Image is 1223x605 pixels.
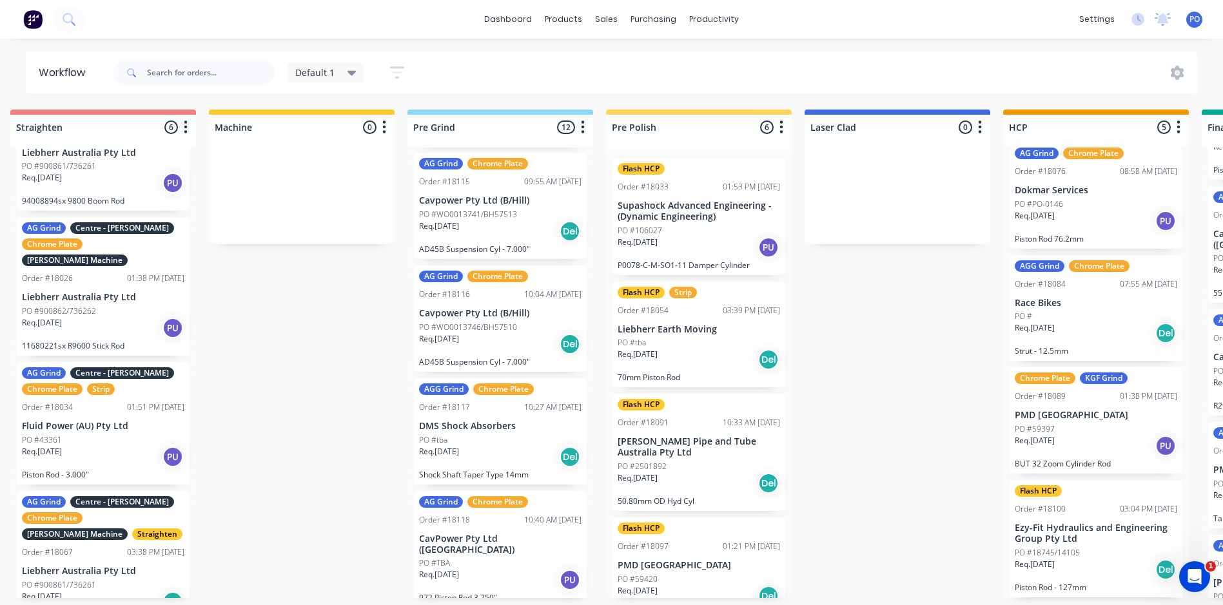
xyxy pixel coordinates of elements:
[618,163,665,175] div: Flash HCP
[419,271,463,282] div: AG Grind
[1015,547,1080,559] p: PO #18745/14105
[17,362,190,485] div: AG GrindCentre - [PERSON_NAME]Chrome PlateStripOrder #1803401:51 PM [DATE]Fluid Power (AU) Pty Lt...
[39,65,92,81] div: Workflow
[1155,211,1176,231] div: PU
[618,200,780,222] p: Supashock Advanced Engineering - (Dynamic Engineering)
[1015,372,1075,384] div: Chrome Plate
[560,221,580,242] div: Del
[1179,561,1210,592] iframe: Intercom live chat
[1015,503,1066,515] div: Order #18100
[419,470,582,479] p: Shock Shaft Taper Type 14mm
[419,209,517,220] p: PO #WO0013741/BH57513
[524,289,582,300] div: 10:04 AM [DATE]
[22,401,73,413] div: Order #18034
[467,496,528,508] div: Chrome Plate
[560,447,580,467] div: Del
[22,566,184,577] p: Liebherr Australia Pty Ltd
[419,383,469,395] div: AGG Grind
[560,570,580,590] div: PU
[22,421,184,432] p: Fluid Power (AU) Pty Ltd
[22,341,184,351] p: 11680221sx R9600 Stick Rod
[758,349,779,370] div: Del
[618,472,658,484] p: Req. [DATE]
[1015,234,1177,244] p: Piston Rod 76.2mm
[414,265,587,372] div: AG GrindChrome PlateOrder #1811610:04 AM [DATE]Cavpower Pty Ltd (B/Hill)PO #WO0013746/BH57510Req....
[618,560,780,571] p: PMD [GEOGRAPHIC_DATA]
[1010,255,1182,361] div: AGG GrindChrome PlateOrder #1808407:55 AM [DATE]Race BikesPO #Req.[DATE]DelStrut - 12.5mm
[147,60,275,86] input: Search for orders...
[419,514,470,526] div: Order #18118
[618,523,665,534] div: Flash HCP
[618,181,669,193] div: Order #18033
[22,292,184,303] p: Liebherr Australia Pty Ltd
[723,305,780,316] div: 03:39 PM [DATE]
[1073,10,1121,29] div: settings
[162,447,183,467] div: PU
[1015,298,1177,309] p: Race Bikes
[419,533,582,555] p: CavPower Pty Ltd ([GEOGRAPHIC_DATA])
[1015,559,1055,570] p: Req. [DATE]
[478,10,538,29] a: dashboard
[419,496,463,508] div: AG Grind
[414,378,587,485] div: AGG GrindChrome PlateOrder #1811710:27 AM [DATE]DMS Shock AbsorbersPO #tbaReq.[DATE]DelShock Shaf...
[22,222,66,234] div: AG Grind
[1189,14,1200,25] span: PO
[560,334,580,354] div: Del
[1015,260,1064,272] div: AGG Grind
[612,394,785,511] div: Flash HCPOrder #1809110:33 AM [DATE][PERSON_NAME] Pipe and Tube Australia Pty LtdPO #2501892Req.[...
[70,222,174,234] div: Centre - [PERSON_NAME]
[618,287,665,298] div: Flash HCP
[1120,390,1177,402] div: 01:38 PM [DATE]
[618,399,665,410] div: Flash HCP
[132,528,182,540] div: Straighten
[22,383,83,395] div: Chrome Plate
[1015,278,1066,290] div: Order #18084
[22,367,66,379] div: AG Grind
[22,160,96,172] p: PO #900861/736261
[1155,323,1176,343] div: Del
[612,158,785,275] div: Flash HCPOrder #1803301:53 PM [DATE]Supashock Advanced Engineering - (Dynamic Engineering)PO #106...
[419,357,582,367] p: AD45B Suspension Cyl - 7.000"
[23,10,43,29] img: Factory
[1120,503,1177,515] div: 03:04 PM [DATE]
[467,158,528,169] div: Chrome Plate
[618,225,662,236] p: PO #106027
[618,573,658,585] p: PO #59420
[414,153,587,259] div: AG GrindChrome PlateOrder #1811509:55 AM [DATE]Cavpower Pty Ltd (B/Hill)PO #WO0013741/BH57513Req....
[22,546,73,558] div: Order #18067
[127,273,184,284] div: 01:38 PM [DATE]
[1155,559,1176,580] div: Del
[1010,367,1182,474] div: Chrome PlateKGF GrindOrder #1808901:38 PM [DATE]PMD [GEOGRAPHIC_DATA]PO #59397Req.[DATE]PUBUT 32 ...
[419,333,459,345] p: Req. [DATE]
[70,496,174,508] div: Centre - [PERSON_NAME]
[723,417,780,428] div: 10:33 AM [DATE]
[524,514,582,526] div: 10:40 AM [DATE]
[618,236,658,248] p: Req. [DATE]
[1015,311,1032,322] p: PO #
[419,401,470,413] div: Order #18117
[618,372,780,382] p: 70mm Piston Rod
[524,401,582,413] div: 10:27 AM [DATE]
[1206,561,1216,571] span: 1
[419,244,582,254] p: AD45B Suspension Cyl - 7.000"
[1120,166,1177,177] div: 08:58 AM [DATE]
[22,148,184,158] p: Liebherr Australia Pty Ltd
[1010,480,1182,597] div: Flash HCPOrder #1810003:04 PM [DATE]Ezy-Fit Hydraulics and Engineering Group Pty LtdPO #18745/141...
[618,349,658,360] p: Req. [DATE]
[1063,148,1124,159] div: Chrome Plate
[1015,210,1055,222] p: Req. [DATE]
[538,10,589,29] div: products
[22,273,73,284] div: Order #18026
[22,254,128,266] div: [PERSON_NAME] Machine
[1010,142,1182,249] div: AG GrindChrome PlateOrder #1807608:58 AM [DATE]Dokmar ServicesPO #PO-0146Req.[DATE]PUPiston Rod 7...
[1015,148,1059,159] div: AG Grind
[419,446,459,457] p: Req. [DATE]
[127,401,184,413] div: 01:51 PM [DATE]
[419,289,470,300] div: Order #18116
[669,287,697,298] div: Strip
[22,591,62,602] p: Req. [DATE]
[22,172,62,184] p: Req. [DATE]
[618,436,780,458] p: [PERSON_NAME] Pipe and Tube Australia Pty Ltd
[70,367,174,379] div: Centre - [PERSON_NAME]
[22,196,184,206] p: 94008894sx 9800 Boom Rod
